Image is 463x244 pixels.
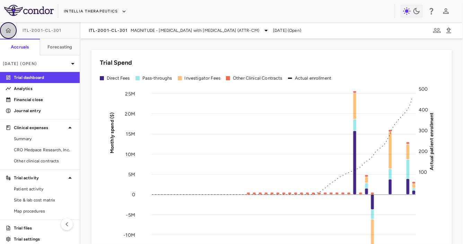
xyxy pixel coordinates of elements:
[128,172,135,178] tspan: 5M
[142,75,172,81] div: Pass-throughs
[125,91,135,97] tspan: 25M
[419,107,428,113] tspan: 400
[64,6,126,17] button: Intellia Therapeutics
[14,147,74,153] span: CRO Medpace Research, Inc.
[126,131,135,137] tspan: 15M
[14,97,74,103] p: Financial close
[419,86,428,92] tspan: 500
[14,158,74,164] span: Other clinical contracts
[4,5,54,16] img: logo-full-SnFGN8VE.png
[14,108,74,114] p: Journal entry
[131,27,259,34] span: MAGNITUDE - [MEDICAL_DATA] with [MEDICAL_DATA] (ATTR-CM)
[273,27,301,34] span: [DATE] (Open)
[126,212,135,218] tspan: -5M
[14,136,74,142] span: Summary
[419,128,428,134] tspan: 300
[233,75,282,81] div: Other Clinical Contracts
[14,175,66,181] p: Trial activity
[89,28,128,33] span: ITL-2001-CL-301
[125,111,135,117] tspan: 20M
[107,75,130,81] div: Direct Fees
[3,61,69,67] p: [DATE] (Open)
[109,112,115,153] tspan: Monthly spend ($)
[23,28,62,33] span: ITL-2001-CL-301
[123,232,135,238] tspan: -10M
[100,58,132,67] h6: Trial Spend
[429,112,435,170] tspan: Actual patient enrollment
[126,151,135,157] tspan: 10M
[132,192,135,198] tspan: 0
[419,169,427,175] tspan: 100
[14,74,74,81] p: Trial dashboard
[14,186,74,192] span: Patient activity
[14,208,74,214] span: Map procedures
[11,44,29,50] h6: Accruals
[14,225,74,231] p: Trial files
[47,44,72,50] h6: Forecasting
[185,75,221,81] div: Investigator Fees
[14,125,66,131] p: Clinical expenses
[295,75,332,81] div: Actual enrollment
[419,148,428,154] tspan: 200
[14,85,74,92] p: Analytics
[14,197,74,203] span: Site & lab cost matrix
[14,236,74,242] p: Trial settings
